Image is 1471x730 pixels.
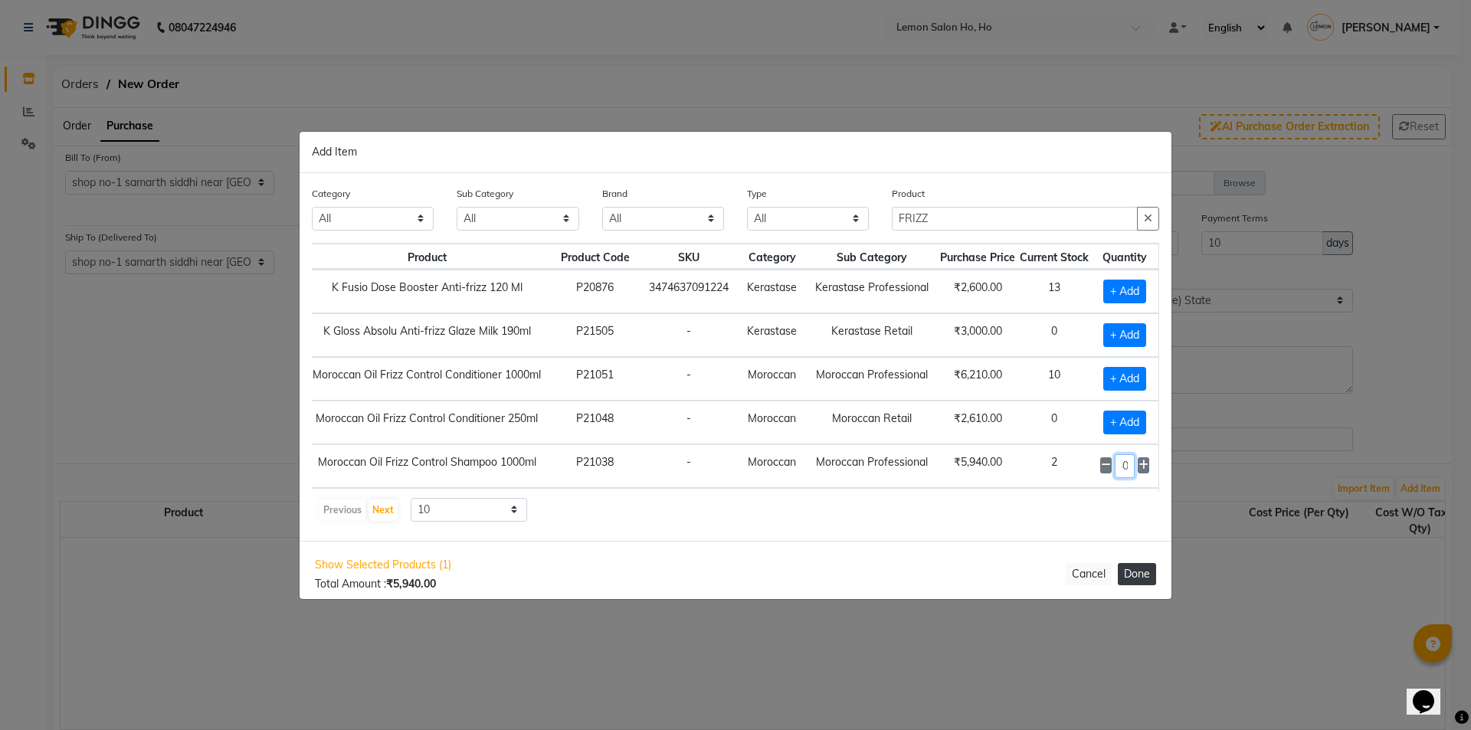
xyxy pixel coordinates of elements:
[550,488,640,532] td: P21047
[738,357,806,401] td: Moroccan
[1103,367,1146,391] span: + Add
[300,132,1171,173] div: Add Item
[550,270,640,313] td: P20876
[938,444,1017,488] td: ₹5,940.00
[303,401,550,444] td: Moroccan Oil Frizz Control Conditioner 250ml
[738,313,806,357] td: Kerastase
[640,401,738,444] td: -
[1017,244,1091,270] th: Current Stock
[386,577,436,591] b: ₹5,940.00
[738,401,806,444] td: Moroccan
[550,444,640,488] td: P21038
[640,357,738,401] td: -
[457,187,513,201] label: Sub Category
[315,577,436,591] span: Total Amount :
[806,488,938,532] td: Moroccan Retail
[640,488,738,532] td: -
[550,313,640,357] td: P21505
[738,244,806,270] th: Category
[892,207,1138,231] input: Search or Scan Product
[747,187,767,201] label: Type
[806,357,938,401] td: Moroccan Professional
[550,357,640,401] td: P21051
[738,270,806,313] td: Kerastase
[303,244,550,270] th: Product
[738,488,806,532] td: Moroccan
[369,499,398,521] button: Next
[940,250,1015,264] span: Purchase Price
[640,313,738,357] td: -
[892,187,925,201] label: Product
[938,357,1017,401] td: ₹6,210.00
[1017,401,1091,444] td: 0
[1118,563,1156,585] button: Done
[550,244,640,270] th: Product Code
[312,187,350,201] label: Category
[1091,244,1158,270] th: Quantity
[806,270,938,313] td: Kerastase Professional
[806,313,938,357] td: Kerastase Retail
[938,270,1017,313] td: ₹2,600.00
[1103,280,1146,303] span: + Add
[303,357,550,401] td: Moroccan Oil Frizz Control Conditioner 1000ml
[303,444,550,488] td: Moroccan Oil Frizz Control Shampoo 1000ml
[1103,411,1146,434] span: + Add
[738,444,806,488] td: Moroccan
[1017,444,1091,488] td: 2
[602,187,627,201] label: Brand
[640,270,738,313] td: 3474637091224
[1017,313,1091,357] td: 0
[640,444,738,488] td: -
[1103,323,1146,347] span: + Add
[806,401,938,444] td: Moroccan Retail
[640,244,738,270] th: SKU
[1066,563,1112,585] button: Cancel
[1017,270,1091,313] td: 13
[1017,357,1091,401] td: 10
[303,270,550,313] td: K Fusio Dose Booster Anti-frizz 120 Ml
[938,313,1017,357] td: ₹3,000.00
[303,488,550,532] td: Moroccan Oil Frizz Control Shampoo 250ml
[806,244,938,270] th: Sub Category
[550,401,640,444] td: P21048
[1407,669,1456,715] iframe: chat widget
[303,313,550,357] td: K Gloss Absolu Anti-frizz Glaze Milk 190ml
[938,401,1017,444] td: ₹2,610.00
[806,444,938,488] td: Moroccan Professional
[1017,488,1091,532] td: 13
[315,557,451,573] span: Show Selected Products (1)
[938,488,1017,532] td: ₹2,610.00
